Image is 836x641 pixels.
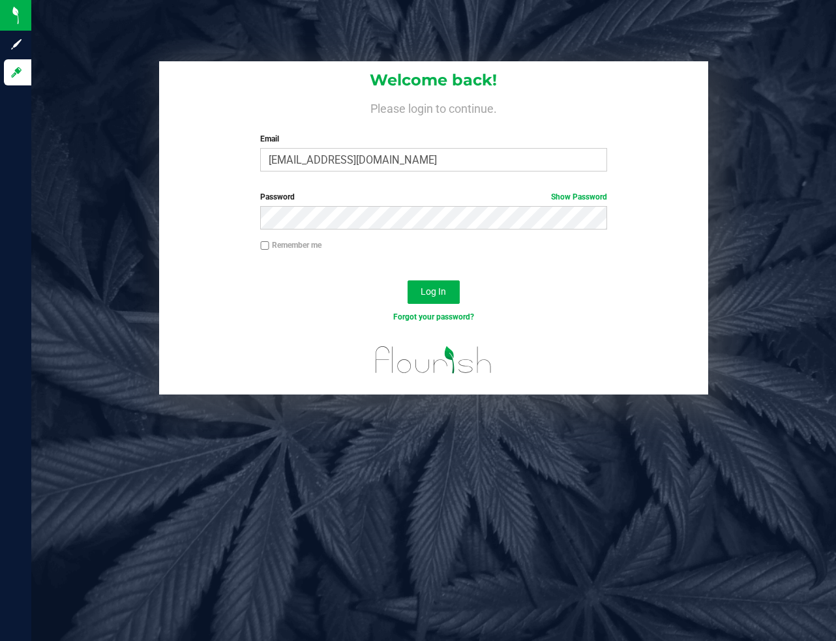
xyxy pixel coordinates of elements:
[159,99,709,115] h4: Please login to continue.
[260,133,607,145] label: Email
[10,38,23,51] inline-svg: Sign up
[260,192,295,201] span: Password
[260,241,269,250] input: Remember me
[421,286,446,297] span: Log In
[10,66,23,79] inline-svg: Log in
[365,336,503,383] img: flourish_logo.svg
[159,72,709,89] h1: Welcome back!
[551,192,607,201] a: Show Password
[260,239,321,251] label: Remember me
[393,312,474,321] a: Forgot your password?
[408,280,460,304] button: Log In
